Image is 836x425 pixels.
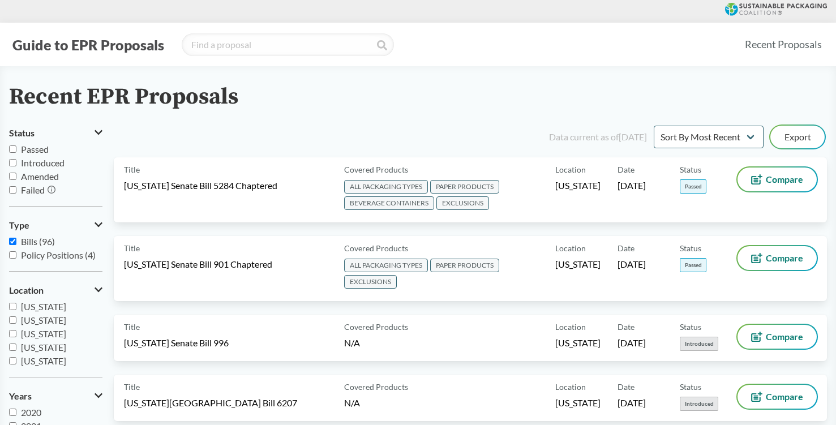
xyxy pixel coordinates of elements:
span: [DATE] [618,179,646,192]
span: Introduced [680,397,718,411]
span: N/A [344,337,360,348]
span: Covered Products [344,381,408,393]
input: [US_STATE] [9,330,16,337]
span: [US_STATE] Senate Bill 901 Chaptered [124,258,272,271]
span: Covered Products [344,321,408,333]
span: Passed [21,144,49,154]
span: PAPER PRODUCTS [430,180,499,194]
h2: Recent EPR Proposals [9,84,238,110]
span: Location [555,242,586,254]
span: Date [618,164,634,175]
span: EXCLUSIONS [436,196,489,210]
span: Introduced [21,157,65,168]
span: Compare [766,175,803,184]
span: [US_STATE] [555,179,601,192]
input: [US_STATE] [9,357,16,364]
span: Status [9,128,35,138]
input: Amended [9,173,16,180]
button: Compare [738,385,817,409]
span: ALL PACKAGING TYPES [344,180,428,194]
button: Compare [738,168,817,191]
span: Type [9,220,29,230]
input: [US_STATE] [9,316,16,324]
span: Date [618,381,634,393]
span: [US_STATE] [21,315,66,325]
span: [US_STATE] [21,342,66,353]
span: Compare [766,392,803,401]
button: Status [9,123,102,143]
input: Introduced [9,159,16,166]
span: Location [555,381,586,393]
span: Status [680,381,701,393]
span: [US_STATE] [21,301,66,312]
span: Location [9,285,44,295]
button: Guide to EPR Proposals [9,36,168,54]
span: [US_STATE] [555,397,601,409]
span: Covered Products [344,164,408,175]
span: [US_STATE] [21,328,66,339]
button: Compare [738,325,817,349]
span: Introduced [680,337,718,351]
span: 2020 [21,407,41,418]
input: 2020 [9,409,16,416]
div: Data current as of [DATE] [549,130,647,144]
span: [US_STATE] Senate Bill 996 [124,337,229,349]
span: Amended [21,171,59,182]
span: [US_STATE][GEOGRAPHIC_DATA] Bill 6207 [124,397,297,409]
span: Years [9,391,32,401]
span: BEVERAGE CONTAINERS [344,196,434,210]
button: Years [9,387,102,406]
button: Export [770,126,825,148]
span: Covered Products [344,242,408,254]
button: Type [9,216,102,235]
input: Bills (96) [9,238,16,245]
span: Compare [766,332,803,341]
span: [DATE] [618,397,646,409]
span: Compare [766,254,803,263]
span: [US_STATE] [21,355,66,366]
span: Title [124,321,140,333]
span: N/A [344,397,360,408]
input: [US_STATE] [9,344,16,351]
span: Title [124,242,140,254]
span: [DATE] [618,258,646,271]
span: [US_STATE] Senate Bill 5284 Chaptered [124,179,277,192]
span: ALL PACKAGING TYPES [344,259,428,272]
span: Status [680,242,701,254]
span: [US_STATE] [555,337,601,349]
span: Status [680,321,701,333]
span: Title [124,164,140,175]
input: Policy Positions (4) [9,251,16,259]
span: [US_STATE] [555,258,601,271]
span: Status [680,164,701,175]
span: Date [618,321,634,333]
span: Passed [680,179,706,194]
span: Date [618,242,634,254]
input: [US_STATE] [9,303,16,310]
input: Find a proposal [182,33,394,56]
span: Title [124,381,140,393]
input: Failed [9,186,16,194]
span: Location [555,321,586,333]
span: Policy Positions (4) [21,250,96,260]
span: PAPER PRODUCTS [430,259,499,272]
span: EXCLUSIONS [344,275,397,289]
button: Compare [738,246,817,270]
a: Recent Proposals [740,32,827,57]
span: Failed [21,184,45,195]
span: [DATE] [618,337,646,349]
span: Location [555,164,586,175]
button: Location [9,281,102,300]
span: Passed [680,258,706,272]
input: Passed [9,145,16,153]
span: Bills (96) [21,236,55,247]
